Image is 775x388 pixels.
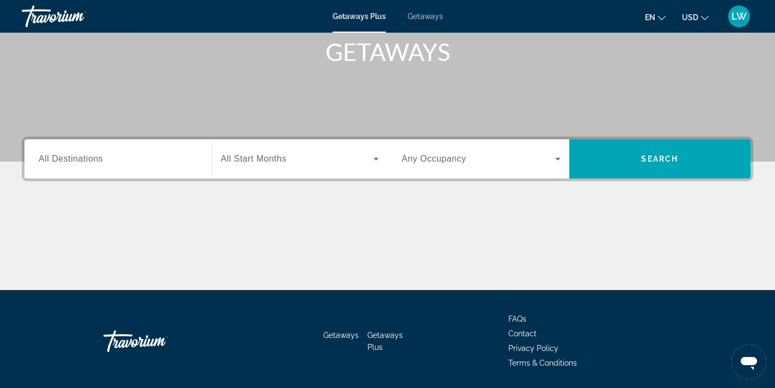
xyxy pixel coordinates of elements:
[731,344,766,379] iframe: Button to launch messaging window
[367,331,403,352] a: Getaways Plus
[39,153,198,166] input: Select destination
[323,331,359,340] a: Getaways
[408,12,443,21] a: Getaways
[508,344,558,353] a: Privacy Policy
[508,359,577,367] a: Terms & Conditions
[103,325,212,358] a: Go Home
[221,154,287,163] span: All Start Months
[682,13,698,22] span: USD
[39,154,103,163] span: All Destinations
[402,154,466,163] span: Any Occupancy
[22,2,131,30] a: Travorium
[682,9,709,25] button: Change currency
[508,329,537,338] a: Contact
[641,155,678,163] span: Search
[183,9,592,66] h1: SEE THE WORLD WITH TRAVORIUM GETAWAYS
[508,315,526,323] a: FAQs
[645,9,666,25] button: Change language
[333,12,386,21] a: Getaways Plus
[569,139,751,178] button: Search
[731,11,747,22] span: LW
[24,139,751,178] div: Search widget
[645,13,655,22] span: en
[725,5,753,28] button: User Menu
